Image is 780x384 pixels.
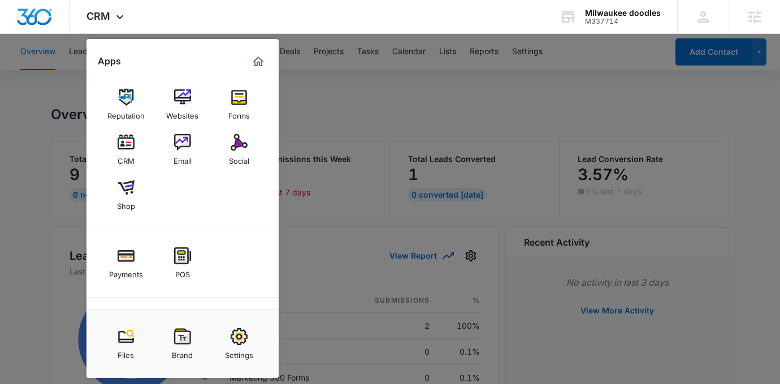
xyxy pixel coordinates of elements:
[117,196,135,211] div: Shop
[105,173,148,216] a: Shop
[107,106,145,120] div: Reputation
[228,106,250,120] div: Forms
[31,66,40,75] img: tab_domain_overview_orange.svg
[172,345,193,360] div: Brand
[18,18,27,27] img: logo_orange.svg
[174,151,192,165] div: Email
[175,264,190,279] div: POS
[161,242,204,285] a: POS
[218,128,261,171] a: Social
[105,322,148,365] a: Files
[161,83,204,126] a: Websites
[161,322,204,365] a: Brand
[112,66,122,75] img: tab_keywords_by_traffic_grey.svg
[229,151,249,165] div: Social
[161,128,204,171] a: Email
[125,67,190,74] div: Keywords by Traffic
[109,264,143,279] div: Payments
[105,83,148,126] a: Reputation
[98,56,121,67] h2: Apps
[218,322,261,365] a: Settings
[105,242,148,285] a: Payments
[585,18,661,25] div: account id
[118,345,134,360] div: Files
[32,18,55,27] div: v 4.0.25
[105,128,148,171] a: CRM
[249,53,267,71] a: Marketing 360® Dashboard
[29,29,124,38] div: Domain: [DOMAIN_NAME]
[166,106,198,120] div: Websites
[43,67,101,74] div: Domain Overview
[225,345,253,360] div: Settings
[218,83,261,126] a: Forms
[18,29,27,38] img: website_grey.svg
[585,8,661,18] div: account name
[86,10,110,22] span: CRM
[118,151,135,165] div: CRM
